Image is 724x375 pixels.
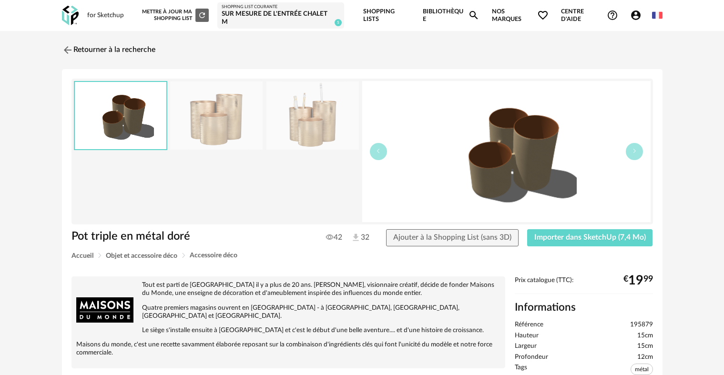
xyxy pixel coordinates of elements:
[561,8,618,23] span: Centre d'aideHelp Circle Outline icon
[62,6,79,25] img: OXP
[62,40,155,61] a: Retourner à la recherche
[515,301,653,314] h2: Informations
[631,364,653,375] span: métal
[393,233,511,241] span: Ajouter à la Shopping List (sans 3D)
[351,233,361,243] img: Téléchargements
[76,341,500,357] p: Maisons du monde, c'est une recette savamment élaborée reposant sur la combinaison d'ingrédients ...
[71,252,653,259] div: Breadcrumb
[515,353,548,362] span: Profondeur
[515,342,537,351] span: Largeur
[468,10,479,21] span: Magnify icon
[630,321,653,329] span: 195879
[76,281,500,297] p: Tout est parti de [GEOGRAPHIC_DATA] il y a plus de 20 ans. [PERSON_NAME], visionnaire créatif, dé...
[515,321,543,329] span: Référence
[76,281,133,338] img: brand logo
[630,10,642,21] span: Account Circle icon
[75,82,166,149] img: thumbnail.png
[106,253,177,259] span: Objet et accessoire déco
[637,332,653,340] span: 15cm
[637,353,653,362] span: 12cm
[362,81,651,222] img: thumbnail.png
[190,252,237,259] span: Accessoire déco
[222,10,340,27] div: Sur mesure de l'entrée Chalet M
[76,304,500,320] p: Quatre premiers magasins ouvrent en [GEOGRAPHIC_DATA] - à [GEOGRAPHIC_DATA], [GEOGRAPHIC_DATA], [...
[534,233,646,241] span: Importer dans SketchUp (7,4 Mo)
[527,229,653,246] button: Importer dans SketchUp (7,4 Mo)
[71,229,308,244] h1: Pot triple en métal doré
[652,10,663,20] img: fr
[623,277,653,284] div: € 99
[537,10,549,21] span: Heart Outline icon
[326,233,342,242] span: 42
[222,4,340,27] a: Shopping List courante Sur mesure de l'entrée Chalet M 5
[515,332,539,340] span: Hauteur
[62,44,73,56] img: svg+xml;base64,PHN2ZyB3aWR0aD0iMjQiIGhlaWdodD0iMjQiIHZpZXdCb3g9IjAgMCAyNCAyNCIgZmlsbD0ibm9uZSIgeG...
[170,81,263,150] img: pot-triple-en-metal-dore-1000-5-22-195879_3.jpg
[87,11,124,20] div: for Sketchup
[140,9,209,22] div: Mettre à jour ma Shopping List
[76,326,500,334] p: Le siège s'installe ensuite à [GEOGRAPHIC_DATA] et c'est le début d'une belle aventure.... et d'u...
[198,12,206,18] span: Refresh icon
[630,10,646,21] span: Account Circle icon
[607,10,618,21] span: Help Circle Outline icon
[222,4,340,10] div: Shopping List courante
[637,342,653,351] span: 15cm
[335,19,342,26] span: 5
[351,233,368,243] span: 32
[386,229,519,246] button: Ajouter à la Shopping List (sans 3D)
[515,276,653,294] div: Prix catalogue (TTC):
[266,81,359,150] img: pot-triple-en-metal-dore-1000-5-22-195879_4.jpg
[71,253,93,259] span: Accueil
[628,277,643,284] span: 19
